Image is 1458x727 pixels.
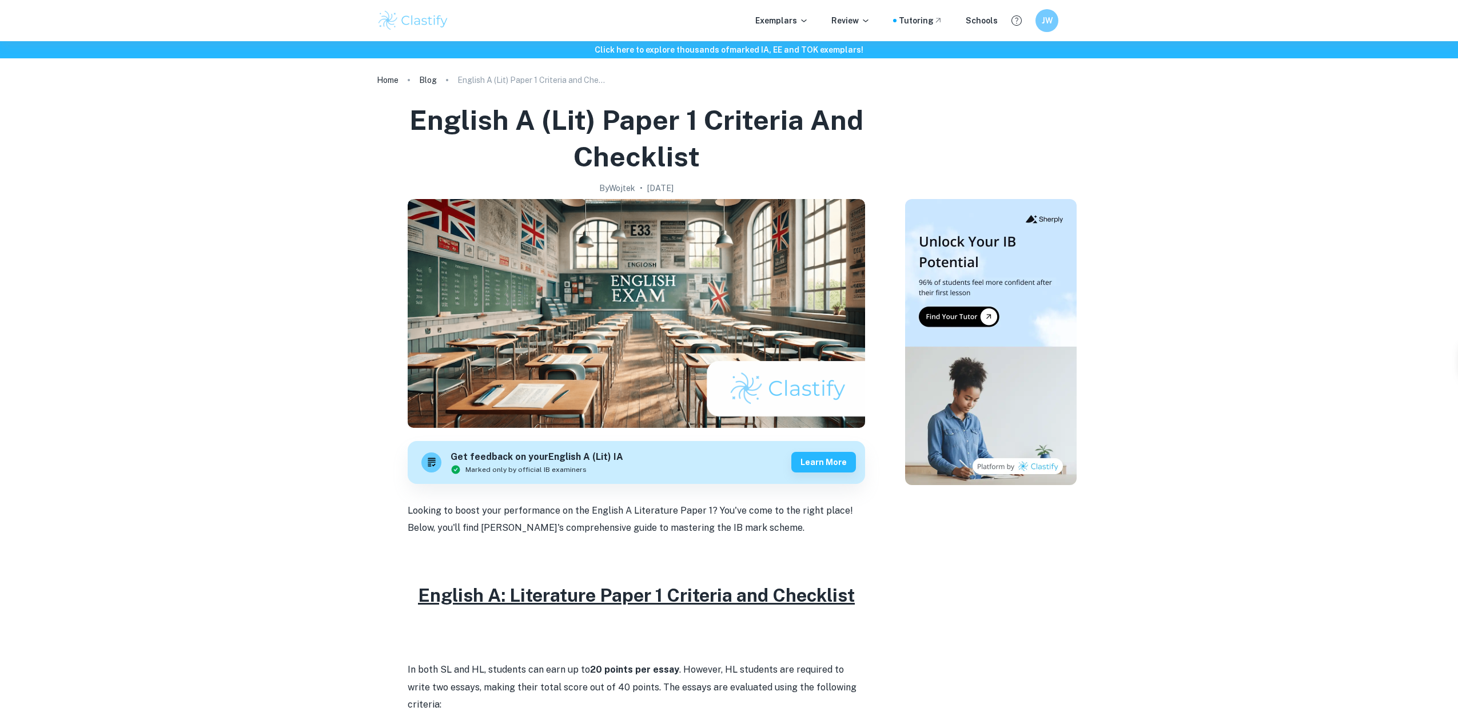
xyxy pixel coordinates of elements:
[647,182,674,194] h2: [DATE]
[831,14,870,27] p: Review
[408,502,865,537] p: Looking to boost your performance on the English A Literature Paper 1? You've come to the right p...
[791,452,856,472] button: Learn more
[418,585,855,606] u: English A: Literature Paper 1 Criteria and Checklist
[1041,14,1054,27] h6: JW
[755,14,808,27] p: Exemplars
[457,74,606,86] p: English A (Lit) Paper 1 Criteria and Checklist
[419,72,437,88] a: Blog
[377,9,449,32] img: Clastify logo
[590,664,679,675] strong: 20 points per essay
[465,464,587,475] span: Marked only by official IB examiners
[1007,11,1026,30] button: Help and Feedback
[899,14,943,27] a: Tutoring
[1035,9,1058,32] button: JW
[377,72,399,88] a: Home
[2,43,1456,56] h6: Click here to explore thousands of marked IA, EE and TOK exemplars !
[408,441,865,484] a: Get feedback on yourEnglish A (Lit) IAMarked only by official IB examinersLearn more
[381,102,891,175] h1: English A (Lit) Paper 1 Criteria and Checklist
[408,661,865,713] p: In both SL and HL, students can earn up to . However, HL students are required to write two essay...
[599,182,635,194] h2: By Wojtek
[905,199,1077,485] img: Thumbnail
[640,182,643,194] p: •
[451,450,623,464] h6: Get feedback on your English A (Lit) IA
[966,14,998,27] a: Schools
[408,199,865,428] img: English A (Lit) Paper 1 Criteria and Checklist cover image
